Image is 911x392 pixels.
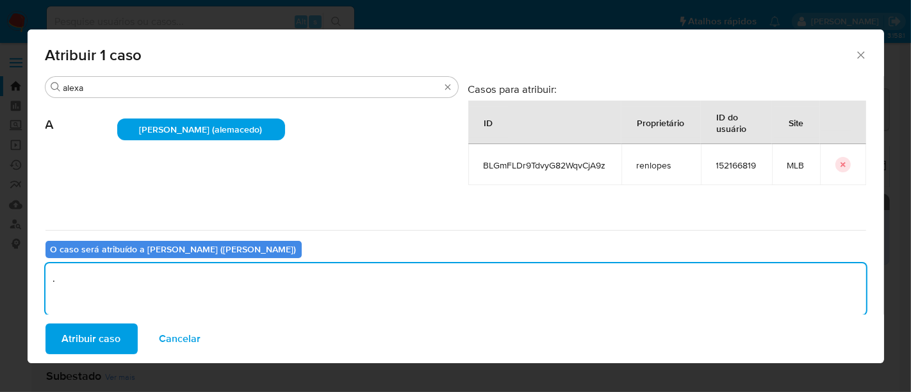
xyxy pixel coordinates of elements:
input: Analista de pesquisa [63,82,440,94]
div: Proprietário [622,107,700,138]
span: MLB [787,159,805,171]
span: Cancelar [160,325,201,353]
div: ID do usuário [702,101,771,143]
div: [PERSON_NAME] (alemacedo) [117,118,285,140]
h3: Casos para atribuir: [468,83,866,95]
span: 152166819 [716,159,757,171]
span: Atribuir 1 caso [45,47,855,63]
button: Fechar a janela [855,49,866,60]
div: assign-modal [28,29,884,363]
div: Site [774,107,819,138]
b: O caso será atribuído a [PERSON_NAME] ([PERSON_NAME]) [51,243,297,256]
span: renlopes [637,159,685,171]
span: Atribuir caso [62,325,121,353]
textarea: . [45,263,866,314]
button: Apagar busca [443,82,453,92]
span: A [45,98,117,133]
div: ID [469,107,509,138]
button: icon-button [835,157,851,172]
span: BLGmFLDr9TdvyG82WqvCjA9z [484,159,606,171]
button: Atribuir caso [45,323,138,354]
button: Cancelar [143,323,218,354]
button: Procurar [51,82,61,92]
span: [PERSON_NAME] (alemacedo) [140,123,263,136]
